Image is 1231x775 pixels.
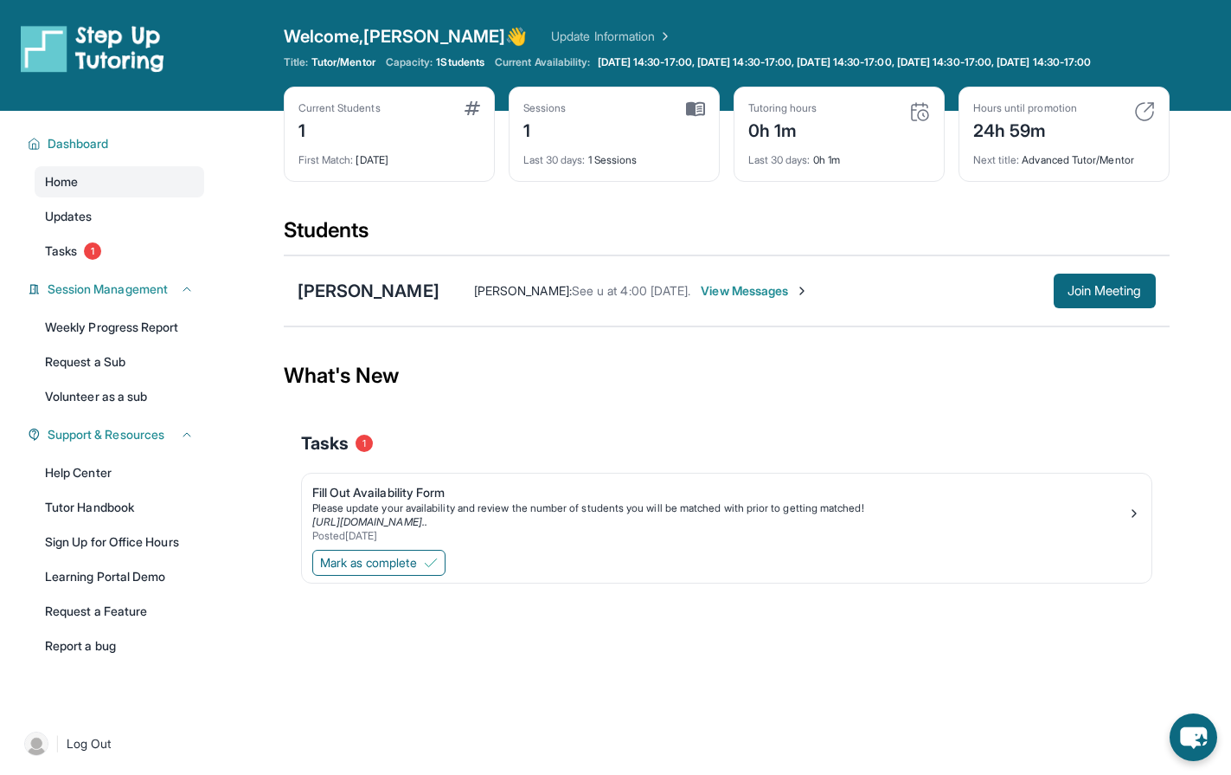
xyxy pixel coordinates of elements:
[21,24,164,73] img: logo
[84,242,101,260] span: 1
[973,101,1077,115] div: Hours until promotion
[523,101,567,115] div: Sessions
[284,55,308,69] span: Title:
[298,115,381,143] div: 1
[701,282,809,300] span: View Messages
[523,143,705,167] div: 1 Sessions
[284,24,528,48] span: Welcome, [PERSON_NAME] 👋
[284,338,1170,414] div: What's New
[35,312,204,343] a: Weekly Progress Report
[298,143,480,167] div: [DATE]
[301,431,349,455] span: Tasks
[598,55,1092,69] span: [DATE] 14:30-17:00, [DATE] 14:30-17:00, [DATE] 14:30-17:00, [DATE] 14:30-17:00, [DATE] 14:30-17:00
[551,28,672,45] a: Update Information
[312,550,446,576] button: Mark as complete
[35,166,204,197] a: Home
[748,153,811,166] span: Last 30 days :
[35,526,204,558] a: Sign Up for Office Hours
[298,101,381,115] div: Current Students
[48,135,109,152] span: Dashboard
[748,143,930,167] div: 0h 1m
[465,101,480,115] img: card
[48,426,164,443] span: Support & Resources
[312,501,1127,515] div: Please update your availability and review the number of students you will be matched with prior ...
[594,55,1095,69] a: [DATE] 14:30-17:00, [DATE] 14:30-17:00, [DATE] 14:30-17:00, [DATE] 14:30-17:00, [DATE] 14:30-17:00
[35,346,204,378] a: Request a Sub
[424,556,438,570] img: Mark as complete
[748,101,817,115] div: Tutoring hours
[748,115,817,143] div: 0h 1m
[41,135,194,152] button: Dashboard
[1134,101,1155,122] img: card
[474,283,572,298] span: [PERSON_NAME] :
[523,153,586,166] span: Last 30 days :
[356,435,373,452] span: 1
[35,630,204,662] a: Report a bug
[24,732,48,756] img: user-img
[55,733,60,754] span: |
[35,492,204,523] a: Tutor Handbook
[67,735,112,752] span: Log Out
[45,208,93,225] span: Updates
[298,153,354,166] span: First Match :
[311,55,375,69] span: Tutor/Mentor
[523,115,567,143] div: 1
[973,143,1155,167] div: Advanced Tutor/Mentor
[35,236,204,267] a: Tasks1
[48,281,168,298] span: Session Management
[35,457,204,488] a: Help Center
[572,283,690,298] span: See u at 4:00 [DATE].
[312,529,1127,543] div: Posted [DATE]
[302,474,1151,546] a: Fill Out Availability FormPlease update your availability and review the number of students you w...
[35,381,204,412] a: Volunteer as a sub
[686,101,705,117] img: card
[312,484,1127,501] div: Fill Out Availability Form
[35,561,204,592] a: Learning Portal Demo
[45,173,78,191] span: Home
[41,281,194,298] button: Session Management
[909,101,930,122] img: card
[386,55,433,69] span: Capacity:
[284,216,1170,255] div: Students
[320,554,417,572] span: Mark as complete
[1068,286,1142,296] span: Join Meeting
[41,426,194,443] button: Support & Resources
[973,115,1077,143] div: 24h 59m
[436,55,484,69] span: 1 Students
[495,55,590,69] span: Current Availability:
[298,279,439,303] div: [PERSON_NAME]
[35,201,204,232] a: Updates
[17,725,204,763] a: |Log Out
[1054,274,1156,308] button: Join Meeting
[973,153,1020,166] span: Next title :
[795,284,809,298] img: Chevron-Right
[1170,714,1217,761] button: chat-button
[655,28,672,45] img: Chevron Right
[35,596,204,627] a: Request a Feature
[45,242,77,260] span: Tasks
[312,515,427,528] a: [URL][DOMAIN_NAME]..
